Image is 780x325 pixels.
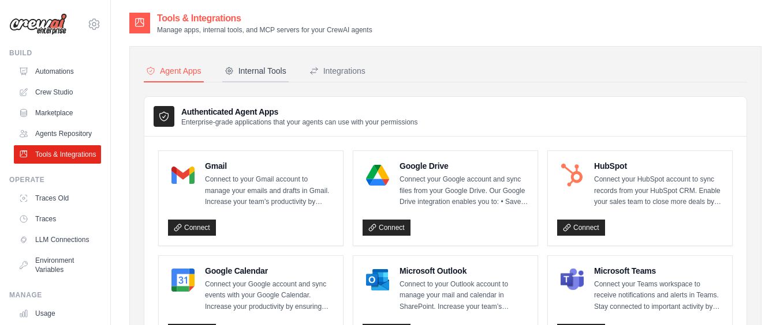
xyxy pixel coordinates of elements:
[14,104,101,122] a: Marketplace
[157,25,372,35] p: Manage apps, internal tools, and MCP servers for your CrewAI agents
[205,160,334,172] h4: Gmail
[14,83,101,101] a: Crew Studio
[14,62,101,81] a: Automations
[144,61,204,82] button: Agent Apps
[594,279,723,313] p: Connect your Teams workspace to receive notifications and alerts in Teams. Stay connected to impo...
[9,13,67,35] img: Logo
[205,174,334,208] p: Connect to your Gmail account to manage your emails and drafts in Gmail. Increase your team’s pro...
[205,265,334,277] h4: Google Calendar
[146,65,201,77] div: Agent Apps
[14,145,101,164] a: Tools & Integrations
[9,290,101,300] div: Manage
[9,175,101,184] div: Operate
[309,65,365,77] div: Integrations
[594,160,723,172] h4: HubSpot
[168,220,216,236] a: Connect
[14,251,101,279] a: Environment Variables
[400,160,528,172] h4: Google Drive
[400,279,528,313] p: Connect to your Outlook account to manage your mail and calendar in SharePoint. Increase your tea...
[14,230,101,249] a: LLM Connections
[366,164,389,187] img: Google Drive Logo
[594,265,723,277] h4: Microsoft Teams
[14,210,101,228] a: Traces
[225,65,286,77] div: Internal Tools
[9,48,101,58] div: Build
[14,189,101,207] a: Traces Old
[171,164,195,187] img: Gmail Logo
[157,12,372,25] h2: Tools & Integrations
[181,118,418,127] p: Enterprise-grade applications that your agents can use with your permissions
[171,269,195,292] img: Google Calendar Logo
[307,61,368,82] button: Integrations
[366,269,389,292] img: Microsoft Outlook Logo
[181,106,418,118] h3: Authenticated Agent Apps
[222,61,289,82] button: Internal Tools
[400,265,528,277] h4: Microsoft Outlook
[363,220,410,236] a: Connect
[14,124,101,143] a: Agents Repository
[561,269,584,292] img: Microsoft Teams Logo
[14,304,101,323] a: Usage
[594,174,723,208] p: Connect your HubSpot account to sync records from your HubSpot CRM. Enable your sales team to clo...
[557,220,605,236] a: Connect
[400,174,528,208] p: Connect your Google account and sync files from your Google Drive. Our Google Drive integration e...
[561,164,584,187] img: HubSpot Logo
[205,279,334,313] p: Connect your Google account and sync events with your Google Calendar. Increase your productivity...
